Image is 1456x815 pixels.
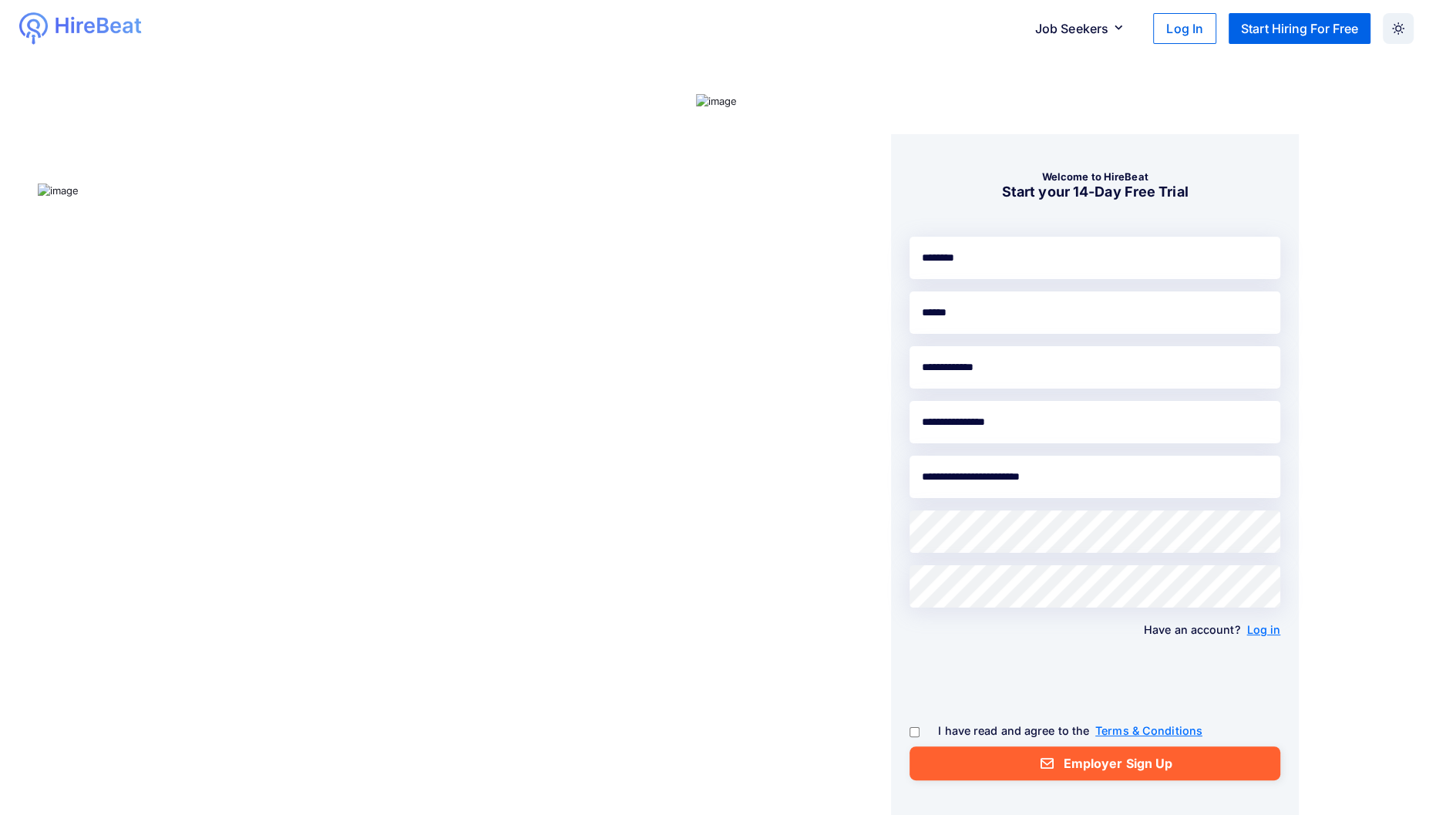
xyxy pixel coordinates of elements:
[1023,13,1142,44] button: Job Seekers
[19,12,197,45] a: logologo
[1042,170,1148,183] b: Welcome to HireBeat
[1246,620,1280,640] a: Log in
[1383,13,1414,44] button: Dark Mode
[19,12,48,45] img: logo
[910,620,1280,640] p: Have an account?
[910,746,1280,780] button: Employer Sign Up
[1095,721,1202,741] a: Terms & Conditions
[910,721,1280,741] p: I have read and agree to the
[696,94,738,109] img: image
[1002,184,1189,200] b: Start your 14-Day Free Trial
[1229,13,1370,44] button: Start Hiring For Free
[910,655,1144,716] iframe: reCAPTCHA
[1153,13,1216,44] button: Log In
[54,12,143,41] img: logo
